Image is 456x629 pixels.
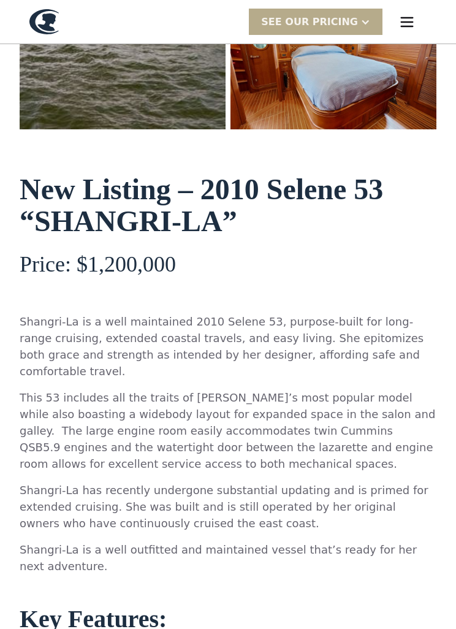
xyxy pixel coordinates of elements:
strong: New Listing – 2010 Selene 53 “SHANGRI-LA” [20,173,383,238]
p: Shangri-La is a well outfitted and maintained vessel that’s ready for her next adventure. ‍ [20,541,436,591]
p: Shangri-La is a well maintained 2010 Selene 53, purpose-built for long-range cruising, extended c... [20,313,436,379]
span: Unsubscribe any time by clicking the link at the bottom of any message [3,274,289,295]
p: This 53 includes all the traits of [PERSON_NAME]’s most popular model while also boasting a wideb... [20,389,436,472]
input: I want to subscribe to your Newsletter.Unsubscribe any time by clicking the link at the bottom of... [3,273,13,283]
p: Shangri-La has recently undergone substantial updating and is primed for extended cruising. She w... [20,482,436,532]
div: menu [387,2,427,42]
div: SEE Our Pricing [249,9,382,35]
p: ‍ [20,287,436,303]
a: home [29,9,59,34]
h4: Price: $1,200,000 [20,253,436,277]
div: SEE Our Pricing [261,15,358,29]
strong: I want to subscribe to your Newsletter. [16,274,196,284]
